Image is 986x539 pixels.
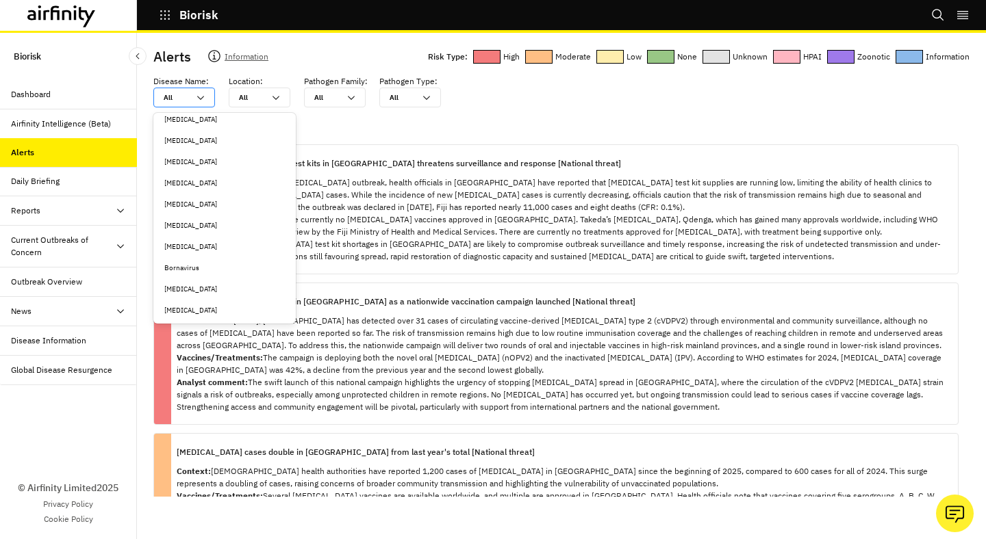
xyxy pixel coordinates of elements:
[164,305,285,315] div: [MEDICAL_DATA]
[177,294,635,309] p: [MEDICAL_DATA] risk remains in [GEOGRAPHIC_DATA] as a nationwide vaccination campaign launched [N...
[179,9,218,21] p: Biorisk
[555,49,591,64] p: Moderate
[677,49,697,64] p: None
[164,263,285,273] div: Bornavirus
[164,199,285,209] div: [MEDICAL_DATA]
[164,241,285,252] div: [MEDICAL_DATA]
[926,49,970,64] p: Information
[44,513,93,525] a: Cookie Policy
[153,75,209,88] p: Disease Name :
[936,495,974,532] button: Ask our analysts
[857,49,890,64] p: Zoonotic
[43,498,93,510] a: Privacy Policy
[931,3,945,27] button: Search
[164,157,285,167] div: [MEDICAL_DATA]
[11,334,86,347] div: Disease Information
[229,75,263,88] p: Location :
[11,88,51,101] div: Dashboard
[164,284,285,294] div: [MEDICAL_DATA]
[11,234,115,259] div: Current Outbreaks of Concern
[129,47,147,65] button: Close Sidebar
[803,49,822,64] p: HPAI
[11,118,111,130] div: Airfinity Intelligence (Beta)
[177,352,263,363] strong: Vaccines/Treatments:
[379,75,438,88] p: Pathogen Type :
[733,49,768,64] p: Unknown
[164,220,285,231] div: [MEDICAL_DATA]
[177,490,263,501] strong: Vaccines/Treatments:
[153,47,191,67] p: Alerts
[428,49,468,64] p: Risk Type:
[11,276,82,288] div: Outbreak Overview
[11,305,31,317] div: News
[304,75,368,88] p: Pathogen Family :
[159,3,218,27] button: Biorisk
[11,205,40,217] div: Reports
[164,114,285,124] div: [MEDICAL_DATA]
[177,176,947,263] p: Amidst the ongoing [MEDICAL_DATA] outbreak, health officials in [GEOGRAPHIC_DATA] have reported t...
[177,377,248,387] strong: Analyst comment:
[225,49,268,68] p: Information
[627,49,642,64] p: Low
[177,445,535,460] p: [MEDICAL_DATA] cases double in [GEOGRAPHIC_DATA] from last year's total [National threat]
[177,156,621,171] p: Shortage of [MEDICAL_DATA] test kits in [GEOGRAPHIC_DATA] threatens surveillance and response [Na...
[11,364,112,376] div: Global Disease Resurgence
[14,44,41,69] p: Biorisk
[503,49,520,64] p: High
[177,466,211,476] strong: Context:
[18,481,118,495] p: © Airfinity Limited 2025
[164,135,285,146] div: [MEDICAL_DATA]
[11,146,34,159] div: Alerts
[177,315,947,413] p: Since [DATE], [GEOGRAPHIC_DATA] has detected over 31 cases of circulating vaccine-derived [MEDICA...
[164,178,285,188] div: [MEDICAL_DATA]
[11,175,60,187] div: Daily Briefing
